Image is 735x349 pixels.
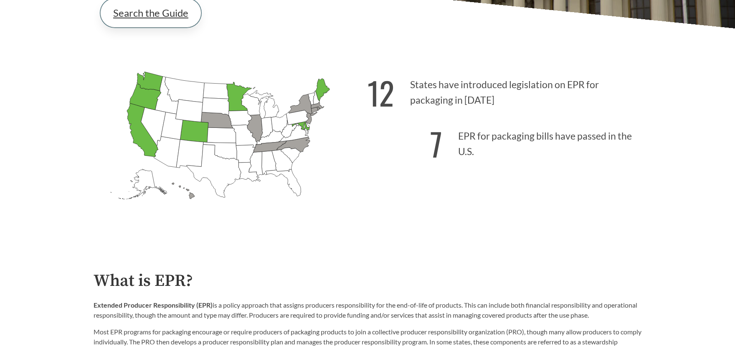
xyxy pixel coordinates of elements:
[367,116,641,167] p: EPR for packaging bills have passed in the U.S.
[94,301,213,309] strong: Extended Producer Responsibility (EPR)
[367,69,394,116] strong: 12
[430,120,442,167] strong: 7
[94,272,641,290] h2: What is EPR?
[367,64,641,116] p: States have introduced legislation on EPR for packaging in [DATE]
[94,300,641,320] p: is a policy approach that assigns producers responsibility for the end-of-life of products. This ...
